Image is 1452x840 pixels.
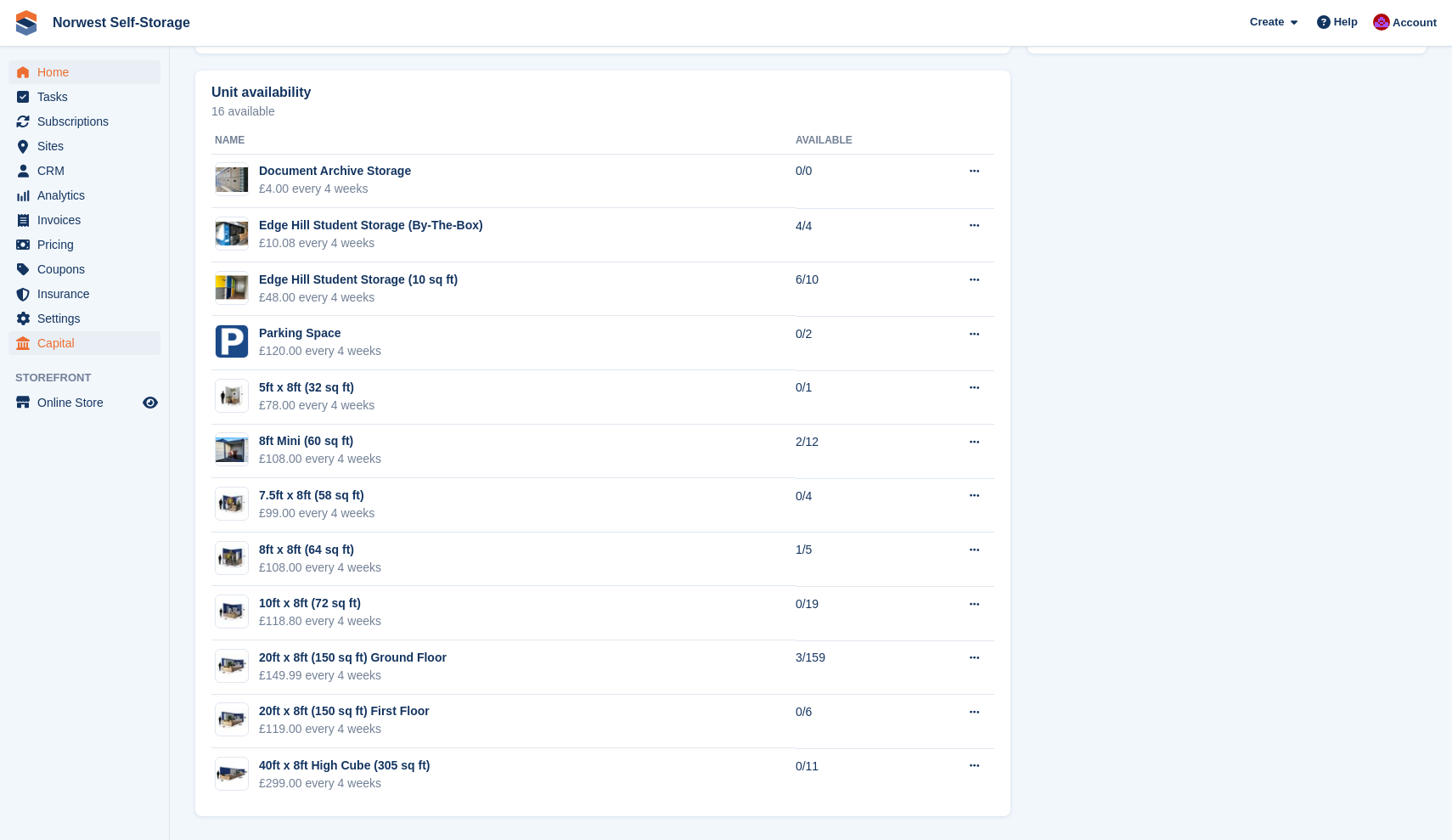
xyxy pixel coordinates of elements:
span: Help [1334,14,1358,31]
a: menu [8,257,160,281]
span: Home [37,60,139,84]
div: 10ft x 8ft (72 sq ft) [259,595,381,612]
td: 2/12 [796,425,918,479]
div: £108.00 every 4 weeks [259,450,381,468]
a: menu [8,159,160,183]
div: Edge Hill Student Storage (By-The-Box) [259,217,483,234]
div: £120.00 every 4 weeks [259,342,381,360]
img: IMG_3265.jpeg [216,167,248,192]
div: Parking Space [259,324,381,342]
td: 1/5 [796,533,918,587]
span: Subscriptions [37,110,139,133]
td: 0/2 [796,316,918,370]
img: 10-ft-container.jpg [216,600,248,624]
div: £99.00 every 4 weeks [259,505,374,522]
div: £10.08 every 4 weeks [259,234,483,252]
a: menu [8,110,160,133]
img: tempImageUOMIyq.png [216,325,248,358]
div: 20ft x 8ft (150 sq ft) First Floor [259,702,430,720]
th: Available [796,127,918,155]
div: £4.00 every 4 weeks [259,180,411,198]
td: 0/1 [796,370,918,425]
div: Edge Hill Student Storage (10 sq ft) [259,271,458,289]
img: 70-sqft-container.jpg [216,545,248,570]
a: menu [8,183,160,207]
img: Daniel Grensinger [1373,14,1390,31]
a: menu [8,331,160,355]
span: Create [1250,14,1284,31]
h2: Unit availability [211,85,311,100]
a: menu [8,134,160,158]
span: Invoices [37,208,139,232]
div: Document Archive Storage [259,162,411,180]
td: 3/159 [796,640,918,695]
img: 40-ft-container.jpg [216,762,248,786]
p: 16 available [211,105,994,117]
a: menu [8,85,160,109]
span: Coupons [37,257,139,281]
img: 25.jpg [216,384,248,409]
img: IMG_0166.jpeg [216,437,248,462]
div: £149.99 every 4 weeks [259,667,447,685]
td: 4/4 [796,208,918,262]
a: Norwest Self-Storage [46,8,197,37]
a: menu [8,60,160,84]
div: £48.00 every 4 weeks [259,289,458,307]
div: 8ft x 8ft (64 sq ft) [259,541,381,559]
div: £108.00 every 4 weeks [259,559,381,577]
span: Analytics [37,183,139,207]
th: Name [211,127,796,155]
a: menu [8,282,160,306]
img: 20-ft-container.jpg [216,654,248,679]
span: CRM [37,159,139,183]
div: £118.80 every 4 weeks [259,612,381,630]
img: IMG_3349.jpeg [216,222,248,246]
a: menu [8,208,160,232]
div: £299.00 every 4 weeks [259,775,430,792]
span: Sites [37,134,139,158]
td: 0/19 [796,586,918,640]
span: Settings [37,307,139,330]
div: 7.5ft x 8ft (58 sq ft) [259,487,374,505]
a: menu [8,391,160,414]
img: IMG_1723.jpeg [216,275,248,300]
div: 5ft x 8ft (32 sq ft) [259,379,374,397]
img: 20-ft-container.jpg [216,708,248,732]
span: Tasks [37,85,139,109]
a: menu [8,233,160,257]
div: £78.00 every 4 weeks [259,397,374,414]
img: stora-icon-8386f47178a22dfd0bd8f6a31ec36ba5ce8667c1dd55bd0f319d3a0aa187defe.svg [14,10,39,36]
img: 60-sqft-container.jpg [216,492,248,516]
div: 40ft x 8ft High Cube (305 sq ft) [259,757,430,775]
span: Storefront [15,369,169,386]
span: Account [1393,14,1437,31]
td: 0/11 [796,748,918,802]
td: 6/10 [796,262,918,317]
div: 8ft Mini (60 sq ft) [259,432,381,450]
td: 0/4 [796,478,918,533]
span: Insurance [37,282,139,306]
td: 0/0 [796,154,918,208]
td: 0/6 [796,695,918,749]
span: Pricing [37,233,139,257]
a: Preview store [140,392,160,413]
div: £119.00 every 4 weeks [259,720,430,738]
span: Online Store [37,391,139,414]
a: menu [8,307,160,330]
span: Capital [37,331,139,355]
div: 20ft x 8ft (150 sq ft) Ground Floor [259,649,447,667]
